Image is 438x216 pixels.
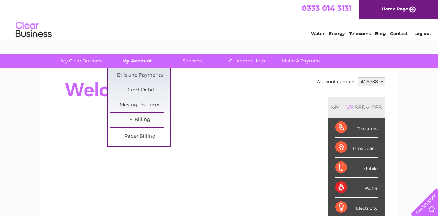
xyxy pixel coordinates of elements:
a: Blog [375,31,386,36]
img: logo.png [15,19,52,41]
a: Energy [329,31,345,36]
a: 0333 014 3131 [302,4,352,13]
a: Bills and Payments [110,68,170,83]
a: Make A Payment [272,54,332,68]
a: Contact [390,31,408,36]
a: Customer Help [217,54,277,68]
a: E-Billing [110,113,170,127]
a: Telecoms [349,31,371,36]
div: Clear Business is a trading name of Verastar Limited (registered in [GEOGRAPHIC_DATA] No. 3667643... [49,4,390,35]
div: Mobile [335,158,378,178]
div: Telecoms [335,118,378,138]
div: Water [335,178,378,198]
div: Broadband [335,138,378,157]
div: MY SERVICES [328,97,385,118]
a: My Clear Business [52,54,112,68]
td: Account number [315,75,356,88]
a: Paper Billing [110,129,170,144]
a: Log out [414,31,431,36]
a: Services [162,54,222,68]
a: Water [311,31,325,36]
a: My Account [107,54,167,68]
a: Direct Debit [110,83,170,98]
a: Moving Premises [110,98,170,112]
div: LIVE [340,104,355,111]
